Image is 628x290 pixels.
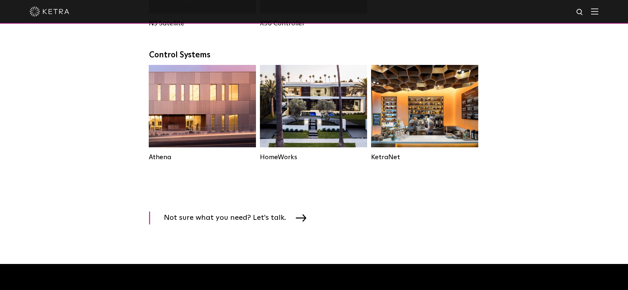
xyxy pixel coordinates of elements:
[371,153,478,161] div: KetraNet
[149,65,256,162] a: Athena Commercial Solution
[30,7,69,16] img: ketra-logo-2019-white
[260,65,367,162] a: HomeWorks Residential Solution
[260,153,367,161] div: HomeWorks
[149,50,479,60] div: Control Systems
[296,214,306,221] img: arrow
[149,153,256,161] div: Athena
[164,212,296,224] span: Not sure what you need? Let's talk.
[149,212,315,224] a: Not sure what you need? Let's talk.
[591,8,598,14] img: Hamburger%20Nav.svg
[576,8,584,16] img: search icon
[371,65,478,162] a: KetraNet Legacy System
